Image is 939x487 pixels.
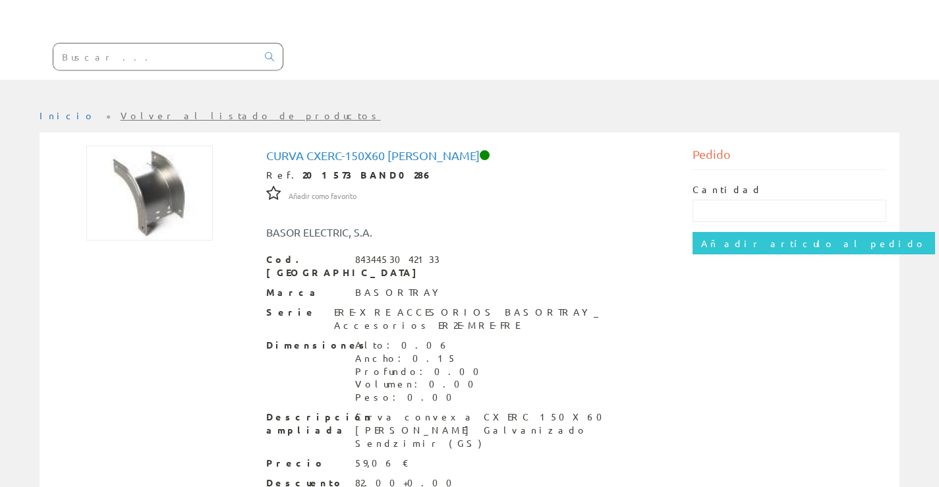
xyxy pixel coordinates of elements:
[266,306,324,319] span: Serie
[693,183,762,196] label: Cantidad
[266,149,673,162] h1: Curva Cxerc-150x60 [PERSON_NAME]
[693,232,935,254] input: Añadir artículo al pedido
[266,457,345,470] span: Precio
[355,457,409,470] div: 59,06 €
[355,352,487,365] div: Ancho: 0.15
[266,339,345,352] span: Dimensiones
[334,306,673,332] div: ERE-XRE ACCESORIOS BASORTRAY_ Accesorios ER2E-MRE-FRE
[266,169,673,182] div: Ref.
[86,146,213,241] img: Foto artículo Curva Cxerc-150x60 Gs Basor (192x143.62204724409)
[121,109,381,121] a: Volver al listado de productos
[693,146,886,170] div: Pedido
[355,378,487,391] div: Volumen: 0.00
[40,109,96,121] a: Inicio
[289,191,356,202] span: Añadir como favorito
[355,411,673,450] div: Curva convexa CXERC 150X60 [PERSON_NAME] Galvanizado Sendzimir (GS)
[256,225,505,240] div: BASOR ELECTRIC, S.A.
[266,286,345,299] span: Marca
[355,339,487,352] div: Alto: 0.06
[355,286,444,299] div: BASORTRAY
[355,253,440,266] div: 8434453042133
[302,169,432,181] strong: 201573 BAND0286
[53,43,257,70] input: Buscar ...
[266,411,345,437] span: Descripción ampliada
[289,189,356,201] a: Añadir como favorito
[355,365,487,378] div: Profundo: 0.00
[266,253,345,279] span: Cod. [GEOGRAPHIC_DATA]
[355,391,487,404] div: Peso: 0.00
